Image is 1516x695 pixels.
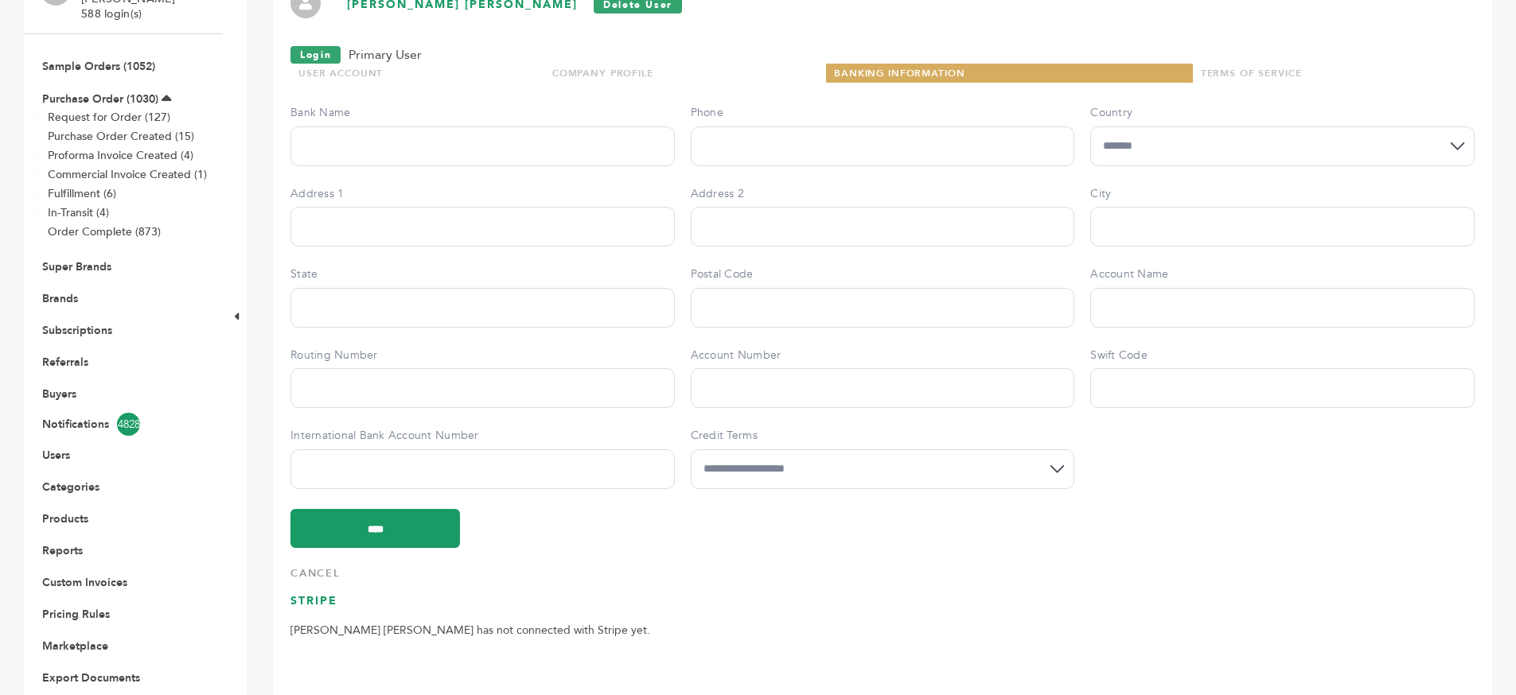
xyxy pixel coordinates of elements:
a: Brands [42,291,78,306]
a: Fulfillment (6) [48,186,116,201]
label: State [290,266,675,282]
label: Routing Number [290,347,675,363]
a: USER ACCOUNT [298,67,383,80]
label: Swift Code [1090,347,1475,363]
label: Country [1090,105,1475,121]
a: Request for Order (127) [48,110,170,125]
a: Users [42,448,70,463]
p: [PERSON_NAME] [PERSON_NAME] has not connected with Stripe yet. [290,621,1475,640]
h3: Stripe [290,593,1475,621]
a: Buyers [42,386,76,402]
label: Postal Code [691,266,1075,282]
label: City [1090,186,1475,202]
a: Pricing Rules [42,607,110,622]
a: Reports [42,543,83,558]
a: Super Brands [42,259,111,274]
label: Account Number [691,347,1075,363]
a: Commercial Invoice Created (1) [48,167,207,182]
a: In-Transit (4) [48,205,109,220]
a: Login [290,46,341,64]
a: Export Documents [42,670,140,685]
a: Products [42,511,88,526]
a: Referrals [42,355,88,370]
label: Bank Name [290,105,675,121]
label: Credit Terms [691,428,1075,444]
label: Address 1 [290,186,675,202]
label: Address 2 [691,186,1075,202]
a: Purchase Order (1030) [42,91,158,107]
a: TERMS OF SERVICE [1201,67,1302,80]
a: Purchase Order Created (15) [48,129,194,144]
a: Subscriptions [42,323,112,338]
a: Custom Invoices [42,575,127,590]
a: COMPANY PROFILE [552,67,653,80]
a: Notifications4828 [42,413,205,436]
label: Account Name [1090,266,1475,282]
a: Sample Orders (1052) [42,59,155,74]
label: Phone [691,105,1075,121]
a: Categories [42,480,99,495]
a: BANKING INFORMATION [834,67,965,80]
label: International Bank Account Number [290,428,675,444]
a: Proforma Invoice Created (4) [48,148,193,163]
a: Order Complete (873) [48,224,161,239]
span: 4828 [117,413,140,436]
a: Marketplace [42,639,108,654]
a: Cancel [290,566,341,580]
